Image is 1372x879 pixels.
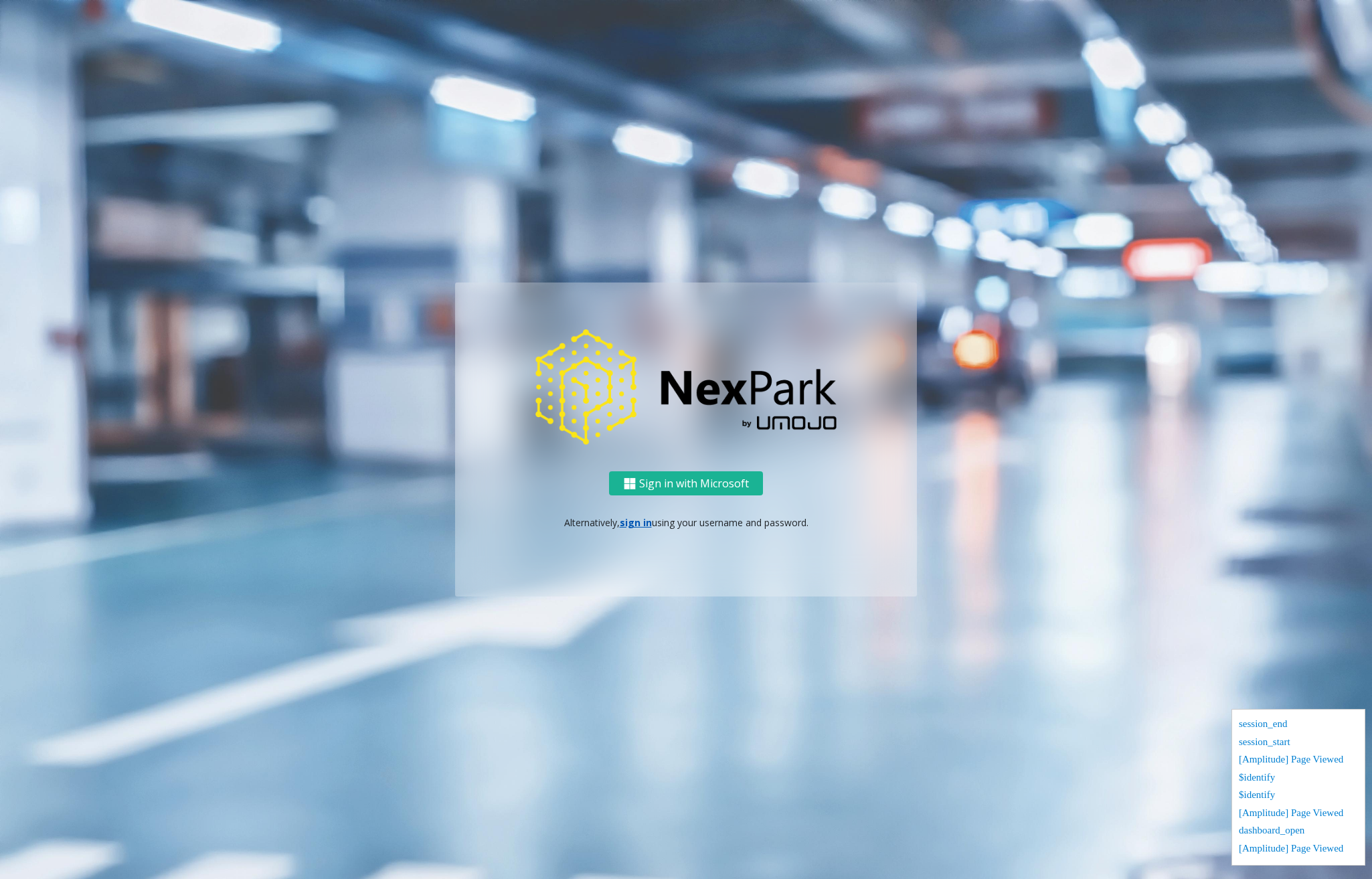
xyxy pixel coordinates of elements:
[1239,716,1358,734] div: session_end
[1239,805,1358,823] div: [Amplitude] Page Viewed
[1239,787,1358,805] div: $identify
[609,471,763,496] button: Sign in with Microsoft
[1239,841,1358,859] div: [Amplitude] Page Viewed
[468,515,904,530] p: Alternatively, using your username and password.
[1239,770,1358,788] div: $identify
[620,516,652,529] a: sign in
[1239,734,1358,752] div: session_start
[1239,823,1358,841] div: dashboard_open
[1239,752,1358,770] div: [Amplitude] Page Viewed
